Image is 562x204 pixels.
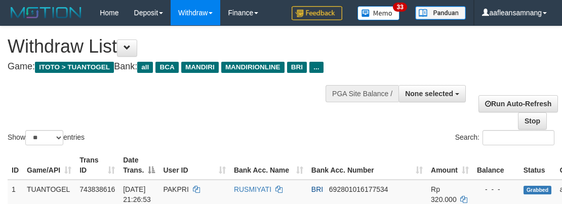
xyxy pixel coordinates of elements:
button: None selected [398,85,466,102]
h4: Game: Bank: [8,62,365,72]
img: Feedback.jpg [292,6,342,20]
span: None selected [405,90,453,98]
span: [DATE] 21:26:53 [123,185,151,203]
span: ... [309,62,323,73]
h1: Withdraw List [8,36,365,57]
span: PAKPRI [163,185,188,193]
div: PGA Site Balance / [326,85,398,102]
span: BCA [155,62,178,73]
th: Game/API: activate to sort column ascending [23,151,75,180]
select: Showentries [25,130,63,145]
img: panduan.png [415,6,466,20]
span: Grabbed [524,186,552,194]
div: - - - [477,184,515,194]
th: Date Trans.: activate to sort column descending [119,151,159,180]
th: ID [8,151,23,180]
th: Status [519,151,556,180]
th: Bank Acc. Name: activate to sort column ascending [230,151,307,180]
th: Amount: activate to sort column ascending [427,151,473,180]
span: ITOTO > TUANTOGEL [35,62,114,73]
span: BRI [311,185,323,193]
a: Run Auto-Refresh [478,95,558,112]
span: Copy 692801016177534 to clipboard [329,185,388,193]
span: 743838616 [79,185,115,193]
th: Balance [473,151,519,180]
img: Button%20Memo.svg [357,6,400,20]
span: all [137,62,153,73]
label: Show entries [8,130,85,145]
span: MANDIRI [181,62,219,73]
span: Rp 320.000 [431,185,457,203]
a: RUSMIYATI [234,185,271,193]
img: MOTION_logo.png [8,5,85,20]
span: BRI [287,62,307,73]
label: Search: [455,130,554,145]
th: Trans ID: activate to sort column ascending [75,151,119,180]
a: Stop [518,112,547,130]
input: Search: [483,130,554,145]
th: Bank Acc. Number: activate to sort column ascending [307,151,427,180]
span: MANDIRIONLINE [221,62,285,73]
span: 33 [393,3,407,12]
th: User ID: activate to sort column ascending [159,151,229,180]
